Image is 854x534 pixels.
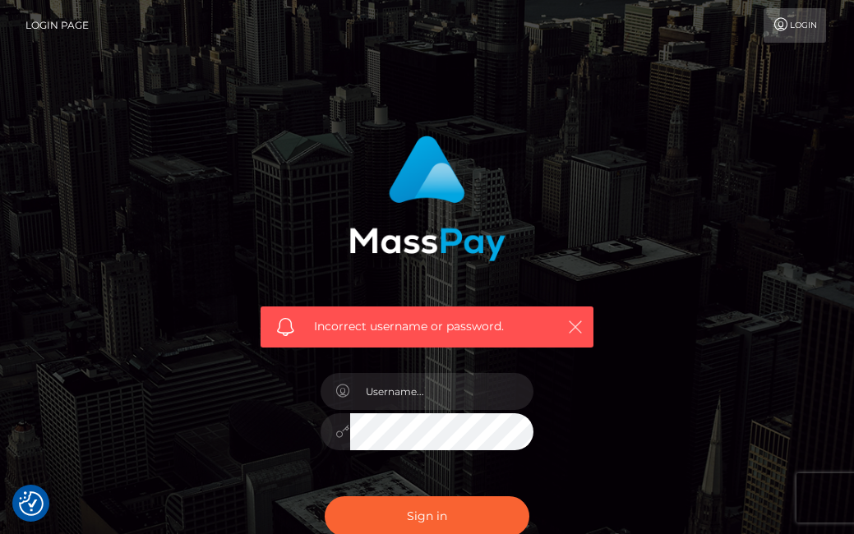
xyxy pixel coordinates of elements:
a: Login Page [25,8,89,43]
img: Revisit consent button [19,491,44,516]
input: Username... [350,373,534,410]
span: Incorrect username or password. [314,318,548,335]
button: Consent Preferences [19,491,44,516]
a: Login [764,8,826,43]
img: MassPay Login [349,136,505,261]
